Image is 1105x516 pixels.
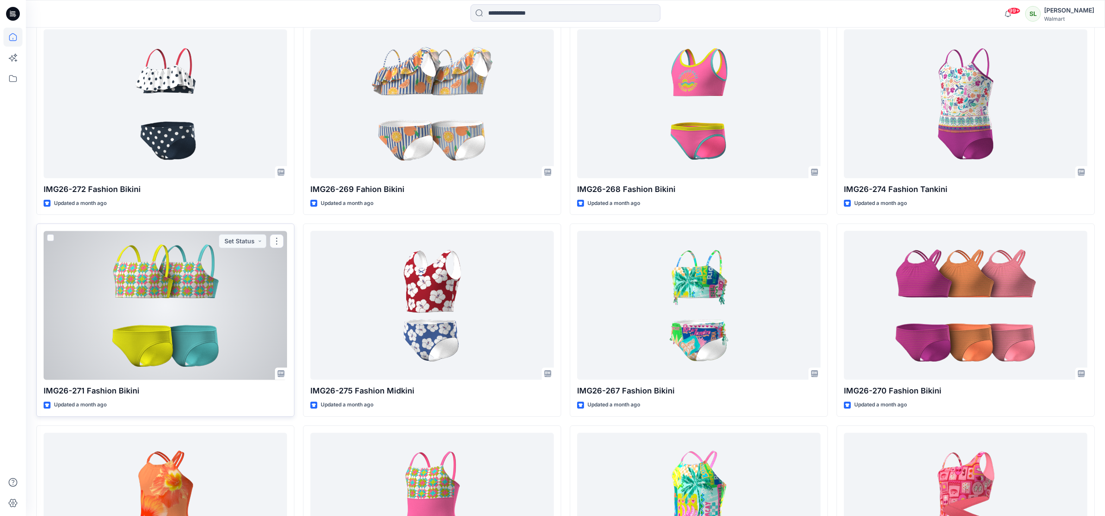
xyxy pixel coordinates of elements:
a: IMG26-272 Fashion Bikini [44,29,287,178]
p: IMG26-274 Fashion Tankini [844,183,1087,195]
p: Updated a month ago [587,199,640,208]
div: [PERSON_NAME] [1044,5,1094,16]
p: IMG26-269 Fahion Bikini [310,183,554,195]
p: IMG26-267 Fashion Bikini [577,385,821,397]
div: Walmart [1044,16,1094,22]
p: IMG26-275 Fashion Midkini [310,385,554,397]
p: Updated a month ago [54,400,107,409]
p: Updated a month ago [321,199,373,208]
p: IMG26-271 Fashion Bikini [44,385,287,397]
p: IMG26-270 Fashion Bikini [844,385,1087,397]
div: SL [1025,6,1041,22]
p: IMG26-272 Fashion Bikini [44,183,287,195]
a: IMG26-270 Fashion Bikini [844,231,1087,380]
p: Updated a month ago [587,400,640,409]
p: Updated a month ago [54,199,107,208]
a: IMG26-271 Fashion Bikini [44,231,287,380]
a: IMG26-275 Fashion Midkini [310,231,554,380]
p: Updated a month ago [854,400,907,409]
span: 99+ [1007,7,1020,14]
p: Updated a month ago [321,400,373,409]
a: IMG26-267 Fashion Bikini [577,231,821,380]
a: IMG26-269 Fahion Bikini [310,29,554,178]
p: IMG26-268 Fashion Bikini [577,183,821,195]
a: IMG26-268 Fashion Bikini [577,29,821,178]
p: Updated a month ago [854,199,907,208]
a: IMG26-274 Fashion Tankini [844,29,1087,178]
